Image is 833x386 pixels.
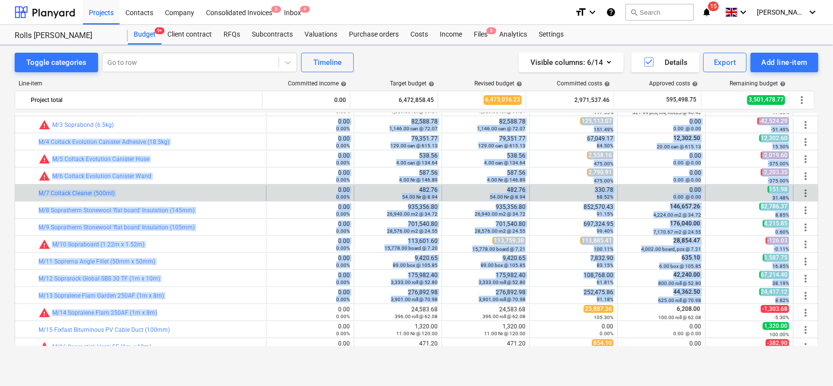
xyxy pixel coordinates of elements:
[128,25,162,44] a: Budget9+
[597,297,613,302] small: 91.18%
[575,6,587,18] i: format_size
[446,169,526,183] div: 587.56
[594,315,613,320] small: 105.30%
[52,122,114,128] a: M/3 Soprabond (6.5kg)
[484,95,522,104] span: 6,473,016.23
[336,263,350,268] small: 0.00%
[336,177,350,183] small: 0.00%
[597,263,613,268] small: 83.15%
[299,25,343,44] a: Valuations
[336,194,350,200] small: 0.00%
[622,186,701,200] div: 0.00
[343,25,405,44] div: Purchase orders
[358,152,438,166] div: 538.56
[653,229,701,235] small: 7,170.67 m2 @ 24.55
[39,258,155,265] a: M/11 Soprema Angle Fillet (50mm x 50mm)
[336,143,350,148] small: 0.00%
[387,228,438,234] small: 28,576.00 m2 @ 24.55
[759,134,789,142] span: 12,302.60
[358,186,438,200] div: 482.76
[15,31,116,41] div: Rolls [PERSON_NAME]
[800,119,812,131] span: More actions
[301,53,354,72] button: Timeline
[778,81,786,87] span: help
[761,151,789,159] span: -2,019.60
[270,169,350,183] div: 0.00
[385,245,438,251] small: 15,778.00 board @ 7.20
[775,212,789,218] small: 8.85%
[270,323,350,337] div: 0.00
[313,56,342,69] div: Timeline
[39,341,50,353] span: Committed costs exceed revised budget
[52,173,151,180] a: M/6 Coltack Evolution Canister Wand
[665,96,697,104] span: 595,498.75
[336,245,350,251] small: 0.00%
[358,118,438,132] div: 82,588.78
[484,331,526,336] small: 11.00 Nr @ 120.00
[472,246,526,252] small: 15,778.00 board @ 7.21
[270,272,350,285] div: 0.00
[288,80,346,87] div: Committed income
[339,81,346,87] span: help
[772,144,789,149] small: 15.50%
[39,239,50,250] span: Committed costs exceed revised budget
[162,25,218,44] div: Client contract
[584,305,613,313] span: 25,887.36
[800,153,812,165] span: More actions
[358,169,438,183] div: 587.56
[358,238,438,251] div: 113,601.60
[800,273,812,284] span: More actions
[800,187,812,199] span: More actions
[493,25,533,44] div: Analytics
[533,25,569,44] a: Settings
[446,306,526,320] div: 24,583.68
[631,53,699,72] button: Details
[673,194,701,200] small: 0.00 @ 0.00
[772,281,789,286] small: 38.19%
[737,6,749,18] i: keyboard_arrow_down
[446,135,526,149] div: 79,351.77
[487,27,496,34] span: 5
[602,81,610,87] span: help
[759,203,789,210] span: 82,786.37
[390,143,438,148] small: 129.00 can @ 615.13
[52,344,151,350] a: M/16 Soprastick Venti FF (1m x 10m)
[653,212,701,218] small: 4,224.00 m2 @ 34.72
[336,160,350,165] small: 0.00%
[336,297,350,302] small: 0.00%
[270,203,350,217] div: 0.00
[796,94,808,106] span: More actions
[300,6,310,13] span: 4
[800,136,812,148] span: More actions
[446,203,526,217] div: 935,356.80
[336,314,350,319] small: 0.00%
[39,224,195,231] a: M/9 Sopratherm Stonewool 'flat board' Insulation (105mm)
[270,340,350,354] div: 0.00
[534,203,613,217] div: 852,570.43
[358,203,438,217] div: 935,356.80
[446,272,526,285] div: 175,982.40
[266,92,346,108] div: 0.00
[594,127,613,132] small: 151.49%
[39,190,115,197] a: M/7 Coltack Cleaner (500ml)
[761,168,789,176] span: -2,203.35
[39,153,50,165] span: Committed costs exceed revised budget
[759,288,789,296] span: 24,417.12
[358,323,438,337] div: 1,320.00
[587,168,613,176] span: 2,790.91
[714,56,736,69] div: Export
[784,339,833,386] div: Chat Widget
[622,323,701,337] div: 0.00
[391,280,438,285] small: 3,333.00 roll @ 52.80
[775,298,789,303] small: 8.82%
[768,185,789,193] span: 151.98
[534,221,613,234] div: 697,324.95
[673,160,701,165] small: 0.00 @ 0.00
[270,135,350,149] div: 0.00
[676,305,701,312] span: 6,208.00
[768,178,789,183] small: -375.00%
[396,160,438,165] small: 4.00 can @ 134.64
[775,229,789,235] small: 0.60%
